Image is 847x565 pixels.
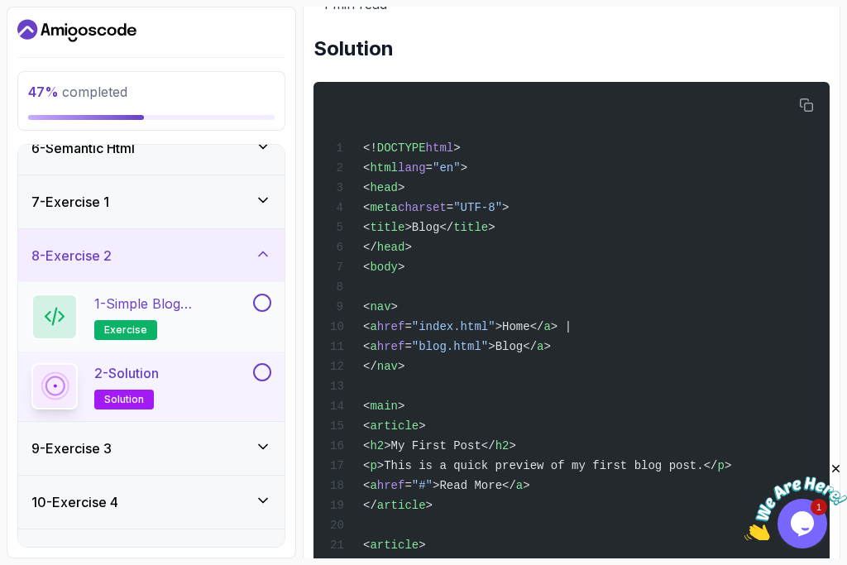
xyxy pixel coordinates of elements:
[398,261,404,274] span: >
[551,320,572,333] span: > |
[363,499,377,512] span: </
[31,246,112,266] h3: 8 - Exercise 2
[370,459,376,472] span: p
[363,201,370,214] span: <
[94,363,159,383] p: 2 - Solution
[412,320,495,333] span: "index.html"
[104,323,147,337] span: exercise
[17,17,136,44] a: Dashboard
[31,294,271,340] button: 1-Simple Blog Homepage Exerciseexercise
[363,340,370,353] span: <
[377,340,405,353] span: href
[370,201,398,214] span: meta
[18,422,285,475] button: 9-Exercise 3
[398,400,404,413] span: >
[744,462,847,540] iframe: chat widget
[363,241,377,254] span: </
[18,122,285,175] button: 6-Semantic Html
[398,181,404,194] span: >
[398,360,404,373] span: >
[433,479,516,492] span: >Read More</
[495,439,510,452] span: h2
[502,201,509,214] span: >
[377,479,405,492] span: href
[412,479,433,492] span: "#"
[433,161,461,175] span: "en"
[363,320,370,333] span: <
[419,419,425,433] span: >
[404,241,411,254] span: >
[461,161,467,175] span: >
[398,201,447,214] span: charset
[725,459,731,472] span: >
[363,539,370,552] span: <
[412,340,488,353] span: "blog.html"
[370,479,376,492] span: a
[488,340,537,353] span: >Blog</
[370,300,390,314] span: nav
[363,400,370,413] span: <
[391,300,398,314] span: >
[104,393,144,406] span: solution
[28,84,59,100] span: 47 %
[404,221,453,234] span: >Blog</
[31,363,271,409] button: 2-Solutionsolution
[31,438,112,458] h3: 9 - Exercise 3
[313,36,830,62] h2: Solution
[363,221,370,234] span: <
[447,201,453,214] span: =
[18,476,285,529] button: 10-Exercise 4
[377,320,405,333] span: href
[363,360,377,373] span: </
[516,479,523,492] span: a
[453,141,460,155] span: >
[495,320,544,333] span: >Home</
[363,300,370,314] span: <
[426,141,454,155] span: html
[363,479,370,492] span: <
[28,84,127,100] span: completed
[426,161,433,175] span: =
[363,181,370,194] span: <
[543,320,550,333] span: a
[404,340,411,353] span: =
[523,479,529,492] span: >
[453,221,488,234] span: title
[370,261,398,274] span: body
[453,201,502,214] span: "UTF-8"
[377,459,718,472] span: >This is a quick preview of my first blog post.</
[370,320,376,333] span: a
[398,161,426,175] span: lang
[363,439,370,452] span: <
[370,221,404,234] span: title
[31,492,118,512] h3: 10 - Exercise 4
[377,360,398,373] span: nav
[404,320,411,333] span: =
[377,499,426,512] span: article
[370,161,398,175] span: html
[370,539,419,552] span: article
[18,175,285,228] button: 7-Exercise 1
[370,419,419,433] span: article
[370,439,384,452] span: h2
[384,439,495,452] span: >My First Post</
[509,439,515,452] span: >
[363,419,370,433] span: <
[31,138,135,158] h3: 6 - Semantic Html
[426,499,433,512] span: >
[363,161,370,175] span: <
[363,141,377,155] span: <!
[404,479,411,492] span: =
[18,229,285,282] button: 8-Exercise 2
[717,459,724,472] span: p
[377,141,426,155] span: DOCTYPE
[419,539,425,552] span: >
[363,459,370,472] span: <
[488,221,495,234] span: >
[370,400,398,413] span: main
[94,294,250,314] p: 1 - Simple Blog Homepage Exercise
[543,340,550,353] span: >
[31,192,109,212] h3: 7 - Exercise 1
[537,340,543,353] span: a
[363,261,370,274] span: <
